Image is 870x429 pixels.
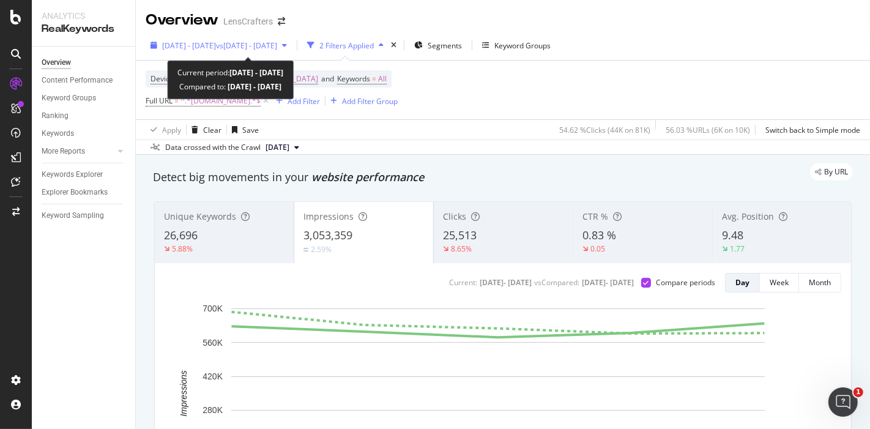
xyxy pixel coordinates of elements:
div: Keyword Sampling [42,209,104,222]
button: Segments [409,35,467,55]
a: Explorer Bookmarks [42,186,127,199]
button: Add Filter [271,94,320,108]
span: = [174,95,179,106]
div: Data crossed with the Crawl [165,142,261,153]
span: and [321,73,334,84]
div: RealKeywords [42,22,125,36]
text: 560K [203,338,223,348]
span: vs [DATE] - [DATE] [216,40,277,51]
div: Day [735,277,749,288]
div: 2 Filters Applied [319,40,374,51]
a: Keywords Explorer [42,168,127,181]
iframe: Intercom live chat [828,387,858,417]
a: Keyword Sampling [42,209,127,222]
span: Impressions [303,211,354,222]
b: [DATE] - [DATE] [226,82,281,92]
div: Keywords [42,127,74,140]
div: 56.03 % URLs ( 6K on 10K ) [666,125,750,135]
div: vs Compared : [534,277,579,288]
div: Compared to: [179,80,281,94]
div: Save [242,125,259,135]
button: Switch back to Simple mode [760,120,860,140]
div: Content Performance [42,74,113,87]
button: Month [799,273,841,293]
button: Add Filter Group [325,94,398,108]
span: Device [151,73,174,84]
div: More Reports [42,145,85,158]
div: Explorer Bookmarks [42,186,108,199]
div: Add Filter Group [342,96,398,106]
span: 26,696 [164,228,198,242]
a: Keyword Groups [42,92,127,105]
span: = [372,73,376,84]
div: Week [770,277,789,288]
div: Overview [42,56,71,69]
div: Keyword Groups [42,92,96,105]
span: 2025 Aug. 31st [266,142,289,153]
span: All [378,70,387,88]
div: Keywords Explorer [42,168,103,181]
span: 1 [853,387,863,397]
div: Analytics [42,10,125,22]
div: times [389,39,399,51]
div: 1.77 [730,244,745,254]
div: [DATE] - [DATE] [480,277,532,288]
span: Keywords [337,73,370,84]
button: [DATE] - [DATE]vs[DATE] - [DATE] [146,35,292,55]
span: 9.48 [722,228,743,242]
div: [DATE] - [DATE] [582,277,634,288]
img: Equal [303,248,308,252]
div: Clear [203,125,221,135]
div: Ranking [42,110,69,122]
div: 0.05 [591,244,606,254]
div: 54.62 % Clicks ( 44K on 81K ) [559,125,650,135]
div: Keyword Groups [494,40,551,51]
div: legacy label [810,163,853,181]
button: Keyword Groups [477,35,556,55]
a: Ranking [42,110,127,122]
span: 0.83 % [583,228,617,242]
div: Overview [146,10,218,31]
span: Unique Keywords [164,211,236,222]
span: Clicks [443,211,466,222]
span: By URL [824,168,848,176]
div: 2.59% [311,244,332,255]
span: [DATE] - [DATE] [162,40,216,51]
a: More Reports [42,145,114,158]
span: Segments [428,40,462,51]
text: 700K [203,304,223,313]
text: 280K [203,406,223,416]
div: LensCrafters [223,15,273,28]
span: Full URL [146,95,173,106]
span: ^.*[DOMAIN_NAME].*$ [180,92,261,110]
a: Overview [42,56,127,69]
div: 5.88% [172,244,193,254]
span: 3,053,359 [303,228,352,242]
div: Month [809,277,831,288]
a: Content Performance [42,74,127,87]
div: Apply [162,125,181,135]
div: Current period: [177,66,283,80]
div: 8.65% [451,244,472,254]
button: Apply [146,120,181,140]
button: Day [725,273,760,293]
button: Clear [187,120,221,140]
button: Save [227,120,259,140]
text: Impressions [179,370,188,416]
span: CTR % [583,211,609,222]
div: Add Filter [288,96,320,106]
div: Current: [449,277,477,288]
span: Avg. Position [722,211,774,222]
div: Compare periods [656,277,715,288]
button: Week [760,273,799,293]
b: [DATE] - [DATE] [229,68,283,78]
text: 420K [203,371,223,381]
div: Switch back to Simple mode [765,125,860,135]
button: 2 Filters Applied [302,35,389,55]
a: Keywords [42,127,127,140]
span: 25,513 [443,228,477,242]
div: arrow-right-arrow-left [278,17,285,26]
button: [DATE] [261,140,304,155]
